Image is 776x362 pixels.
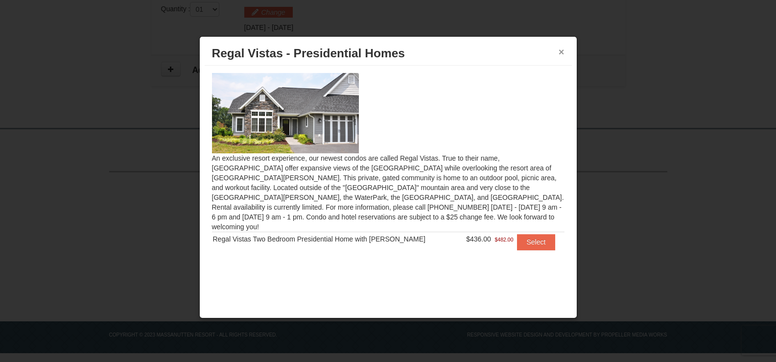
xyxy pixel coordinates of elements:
button: × [559,47,564,57]
button: Select [517,234,556,250]
img: 19218991-1-902409a9.jpg [212,73,359,153]
div: An exclusive resort experience, our newest condos are called Regal Vistas. True to their name, [G... [205,66,572,269]
span: Regal Vistas - Presidential Homes [212,47,405,60]
span: $436.00 [466,235,491,243]
div: Regal Vistas Two Bedroom Presidential Home with [PERSON_NAME] [213,234,457,244]
span: $482.00 [495,235,514,244]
